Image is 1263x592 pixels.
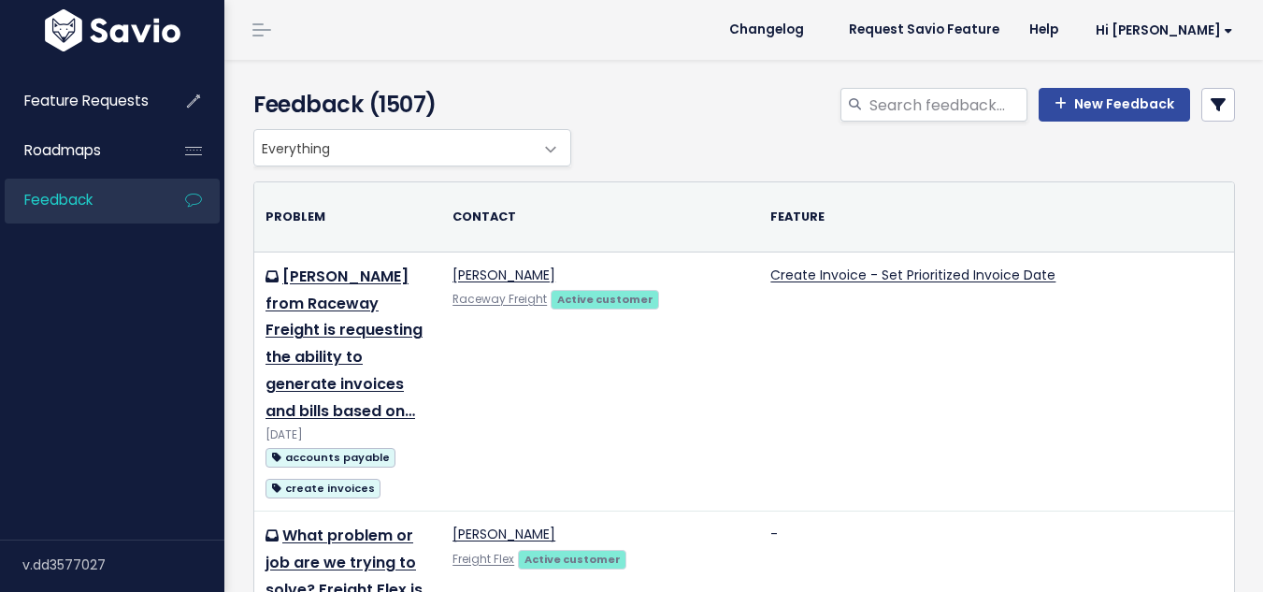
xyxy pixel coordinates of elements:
a: accounts payable [266,445,395,469]
a: Hi [PERSON_NAME] [1073,16,1248,45]
a: Active customer [518,549,626,568]
a: Freight Flex [452,552,514,567]
a: [PERSON_NAME] [452,266,555,284]
a: Raceway Freight [452,292,547,307]
th: Problem [254,182,441,252]
span: create invoices [266,479,380,498]
th: Contact [441,182,759,252]
strong: Active customer [557,292,653,307]
a: Roadmaps [5,129,155,172]
a: Feature Requests [5,79,155,123]
img: logo-white.9d6f32f41409.svg [40,9,185,51]
a: New Feedback [1039,88,1190,122]
span: Hi [PERSON_NAME] [1096,23,1233,37]
span: Everything [253,129,571,166]
strong: Active customer [524,552,621,567]
span: Feature Requests [24,91,149,110]
span: Changelog [729,23,804,36]
span: Feedback [24,190,93,209]
a: create invoices [266,476,380,499]
a: Help [1014,16,1073,44]
h4: Feedback (1507) [253,88,562,122]
span: Roadmaps [24,140,101,160]
div: v.dd3577027 [22,541,224,589]
span: Everything [254,130,533,166]
a: [PERSON_NAME] from Raceway Freight is requesting the ability to generate invoices and bills based... [266,266,423,422]
a: Request Savio Feature [834,16,1014,44]
a: Create Invoice - Set Prioritized Invoice Date [770,266,1055,284]
span: accounts payable [266,448,395,468]
a: Feedback [5,179,155,222]
div: [DATE] [266,426,430,445]
th: Feature [759,182,1234,252]
a: [PERSON_NAME] [452,525,555,543]
input: Search feedback... [868,88,1027,122]
a: Active customer [551,289,659,308]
